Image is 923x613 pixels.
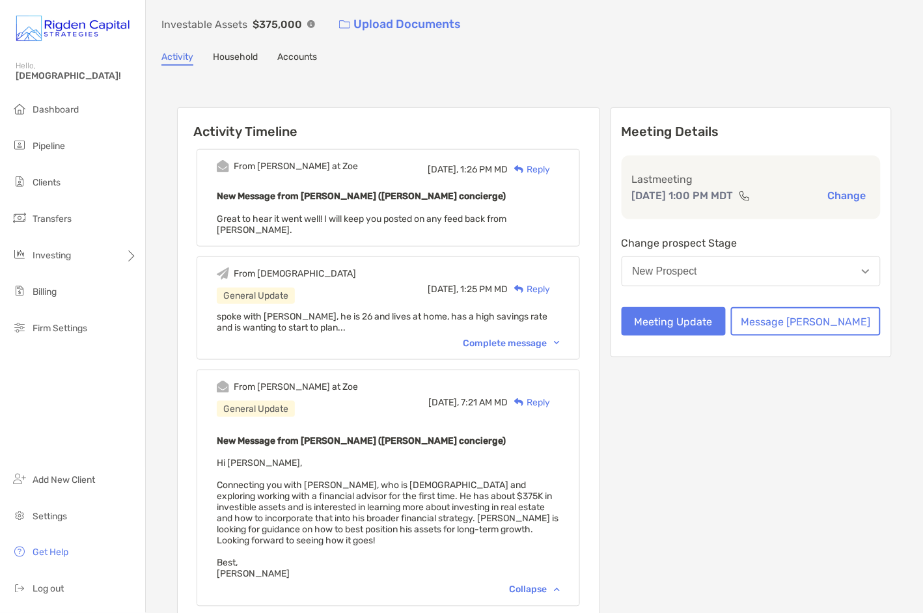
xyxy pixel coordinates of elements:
img: logout icon [12,580,27,596]
span: spoke with [PERSON_NAME], he is 26 and lives at home, has a high savings rate and is wanting to s... [217,311,547,333]
img: Chevron icon [554,588,560,592]
span: Investing [33,250,71,261]
span: Clients [33,177,61,188]
img: dashboard icon [12,101,27,116]
img: Open dropdown arrow [862,269,870,274]
button: Meeting Update [622,307,726,336]
p: Last meeting [632,171,871,187]
span: [DATE], [428,164,458,175]
b: New Message from [PERSON_NAME] ([PERSON_NAME] concierge) [217,435,506,446]
span: 7:21 AM MD [461,397,508,408]
img: Event icon [217,381,229,393]
div: New Prospect [633,266,698,277]
p: Change prospect Stage [622,235,881,251]
div: General Update [217,401,295,417]
div: Reply [508,396,550,409]
p: $375,000 [253,16,302,33]
span: Log out [33,584,64,595]
span: [DATE], [428,397,459,408]
img: button icon [339,20,350,29]
span: Get Help [33,547,68,558]
span: Add New Client [33,474,95,485]
span: [DEMOGRAPHIC_DATA]! [16,70,137,81]
img: firm-settings icon [12,320,27,335]
button: New Prospect [622,256,881,286]
span: 1:26 PM MD [460,164,508,175]
div: Reply [508,282,550,296]
span: Dashboard [33,104,79,115]
span: Billing [33,286,57,297]
img: add_new_client icon [12,471,27,487]
img: billing icon [12,283,27,299]
div: From [DEMOGRAPHIC_DATA] [234,268,356,279]
img: Event icon [217,160,229,172]
a: Accounts [277,51,317,66]
img: transfers icon [12,210,27,226]
div: From [PERSON_NAME] at Zoe [234,381,358,392]
img: Event icon [217,267,229,280]
img: pipeline icon [12,137,27,153]
div: Collapse [509,584,560,595]
h6: Activity Timeline [178,108,599,139]
img: investing icon [12,247,27,262]
a: Activity [161,51,193,66]
span: Firm Settings [33,323,87,334]
b: New Message from [PERSON_NAME] ([PERSON_NAME] concierge) [217,191,506,202]
p: [DATE] 1:00 PM MDT [632,187,734,204]
img: Chevron icon [554,341,560,345]
span: Settings [33,511,67,522]
span: Pipeline [33,141,65,152]
span: 1:25 PM MD [460,284,508,295]
img: Reply icon [514,398,524,407]
img: Reply icon [514,165,524,174]
a: Household [213,51,258,66]
button: Change [824,189,870,202]
span: [DATE], [428,284,458,295]
img: settings icon [12,508,27,523]
a: Upload Documents [331,10,469,38]
img: Zoe Logo [16,5,130,52]
span: Hi [PERSON_NAME], Connecting you with [PERSON_NAME], who is [DEMOGRAPHIC_DATA] and exploring work... [217,458,558,580]
img: Reply icon [514,285,524,293]
button: Message [PERSON_NAME] [731,307,881,336]
div: From [PERSON_NAME] at Zoe [234,161,358,172]
p: Meeting Details [622,124,881,140]
img: communication type [739,191,751,201]
span: Great to hear it went well! I will keep you posted on any feed back from [PERSON_NAME]. [217,213,506,236]
img: clients icon [12,174,27,189]
img: Info Icon [307,20,315,28]
div: General Update [217,288,295,304]
p: Investable Assets [161,16,247,33]
span: Transfers [33,213,72,225]
div: Complete message [463,338,560,349]
img: get-help icon [12,544,27,560]
div: Reply [508,163,550,176]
